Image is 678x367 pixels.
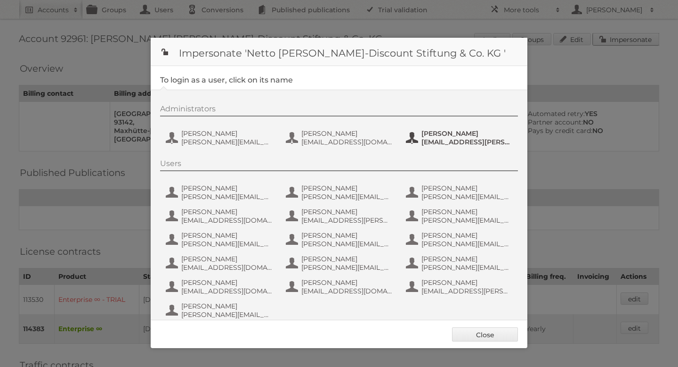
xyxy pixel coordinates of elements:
[181,255,273,263] span: [PERSON_NAME]
[301,287,393,295] span: [EMAIL_ADDRESS][DOMAIN_NAME]
[160,159,518,171] div: Users
[165,277,275,296] button: [PERSON_NAME] [EMAIL_ADDRESS][DOMAIN_NAME]
[301,138,393,146] span: [EMAIL_ADDRESS][DOMAIN_NAME]
[421,208,513,216] span: [PERSON_NAME]
[181,208,273,216] span: [PERSON_NAME]
[421,287,513,295] span: [EMAIL_ADDRESS][PERSON_NAME][PERSON_NAME][DOMAIN_NAME]
[160,104,518,117] div: Administrators
[421,192,513,201] span: [PERSON_NAME][EMAIL_ADDRESS][PERSON_NAME][DOMAIN_NAME]
[421,231,513,240] span: [PERSON_NAME]
[181,302,273,310] span: [PERSON_NAME]
[165,301,275,320] button: [PERSON_NAME] [PERSON_NAME][EMAIL_ADDRESS][PERSON_NAME][DOMAIN_NAME]
[421,240,513,248] span: [PERSON_NAME][EMAIL_ADDRESS][PERSON_NAME][PERSON_NAME][DOMAIN_NAME]
[285,207,395,225] button: [PERSON_NAME] [EMAIL_ADDRESS][PERSON_NAME][PERSON_NAME][DOMAIN_NAME]
[165,207,275,225] button: [PERSON_NAME] [EMAIL_ADDRESS][DOMAIN_NAME]
[181,231,273,240] span: [PERSON_NAME]
[301,255,393,263] span: [PERSON_NAME]
[421,138,513,146] span: [EMAIL_ADDRESS][PERSON_NAME][PERSON_NAME][DOMAIN_NAME]
[285,230,395,249] button: [PERSON_NAME] [PERSON_NAME][EMAIL_ADDRESS][PERSON_NAME][DOMAIN_NAME]
[285,254,395,273] button: [PERSON_NAME] [PERSON_NAME][EMAIL_ADDRESS][DOMAIN_NAME]
[181,216,273,225] span: [EMAIL_ADDRESS][DOMAIN_NAME]
[181,129,273,138] span: [PERSON_NAME]
[181,184,273,192] span: [PERSON_NAME]
[405,277,516,296] button: [PERSON_NAME] [EMAIL_ADDRESS][PERSON_NAME][PERSON_NAME][DOMAIN_NAME]
[405,254,516,273] button: [PERSON_NAME] [PERSON_NAME][EMAIL_ADDRESS][PERSON_NAME][PERSON_NAME][DOMAIN_NAME]
[405,207,516,225] button: [PERSON_NAME] [PERSON_NAME][EMAIL_ADDRESS][PERSON_NAME][PERSON_NAME][DOMAIN_NAME]
[301,216,393,225] span: [EMAIL_ADDRESS][PERSON_NAME][PERSON_NAME][DOMAIN_NAME]
[165,230,275,249] button: [PERSON_NAME] [PERSON_NAME][EMAIL_ADDRESS][PERSON_NAME][PERSON_NAME][DOMAIN_NAME]
[301,278,393,287] span: [PERSON_NAME]
[301,184,393,192] span: [PERSON_NAME]
[165,183,275,202] button: [PERSON_NAME] [PERSON_NAME][EMAIL_ADDRESS][DOMAIN_NAME]
[285,128,395,147] button: [PERSON_NAME] [EMAIL_ADDRESS][DOMAIN_NAME]
[421,278,513,287] span: [PERSON_NAME]
[421,255,513,263] span: [PERSON_NAME]
[405,183,516,202] button: [PERSON_NAME] [PERSON_NAME][EMAIL_ADDRESS][PERSON_NAME][DOMAIN_NAME]
[301,231,393,240] span: [PERSON_NAME]
[181,287,273,295] span: [EMAIL_ADDRESS][DOMAIN_NAME]
[160,75,293,84] legend: To login as a user, click on its name
[181,263,273,272] span: [EMAIL_ADDRESS][DOMAIN_NAME]
[285,183,395,202] button: [PERSON_NAME] [PERSON_NAME][EMAIL_ADDRESS][PERSON_NAME][PERSON_NAME][DOMAIN_NAME]
[405,230,516,249] button: [PERSON_NAME] [PERSON_NAME][EMAIL_ADDRESS][PERSON_NAME][PERSON_NAME][DOMAIN_NAME]
[151,38,527,66] h1: Impersonate 'Netto [PERSON_NAME]-Discount Stiftung & Co. KG '
[301,263,393,272] span: [PERSON_NAME][EMAIL_ADDRESS][DOMAIN_NAME]
[165,254,275,273] button: [PERSON_NAME] [EMAIL_ADDRESS][DOMAIN_NAME]
[421,263,513,272] span: [PERSON_NAME][EMAIL_ADDRESS][PERSON_NAME][PERSON_NAME][DOMAIN_NAME]
[165,128,275,147] button: [PERSON_NAME] [PERSON_NAME][EMAIL_ADDRESS][PERSON_NAME][DOMAIN_NAME]
[181,310,273,319] span: [PERSON_NAME][EMAIL_ADDRESS][PERSON_NAME][DOMAIN_NAME]
[301,208,393,216] span: [PERSON_NAME]
[181,240,273,248] span: [PERSON_NAME][EMAIL_ADDRESS][PERSON_NAME][PERSON_NAME][DOMAIN_NAME]
[285,277,395,296] button: [PERSON_NAME] [EMAIL_ADDRESS][DOMAIN_NAME]
[452,327,518,342] a: Close
[301,192,393,201] span: [PERSON_NAME][EMAIL_ADDRESS][PERSON_NAME][PERSON_NAME][DOMAIN_NAME]
[421,184,513,192] span: [PERSON_NAME]
[301,240,393,248] span: [PERSON_NAME][EMAIL_ADDRESS][PERSON_NAME][DOMAIN_NAME]
[421,129,513,138] span: [PERSON_NAME]
[405,128,516,147] button: [PERSON_NAME] [EMAIL_ADDRESS][PERSON_NAME][PERSON_NAME][DOMAIN_NAME]
[421,216,513,225] span: [PERSON_NAME][EMAIL_ADDRESS][PERSON_NAME][PERSON_NAME][DOMAIN_NAME]
[301,129,393,138] span: [PERSON_NAME]
[181,138,273,146] span: [PERSON_NAME][EMAIL_ADDRESS][PERSON_NAME][DOMAIN_NAME]
[181,192,273,201] span: [PERSON_NAME][EMAIL_ADDRESS][DOMAIN_NAME]
[181,278,273,287] span: [PERSON_NAME]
